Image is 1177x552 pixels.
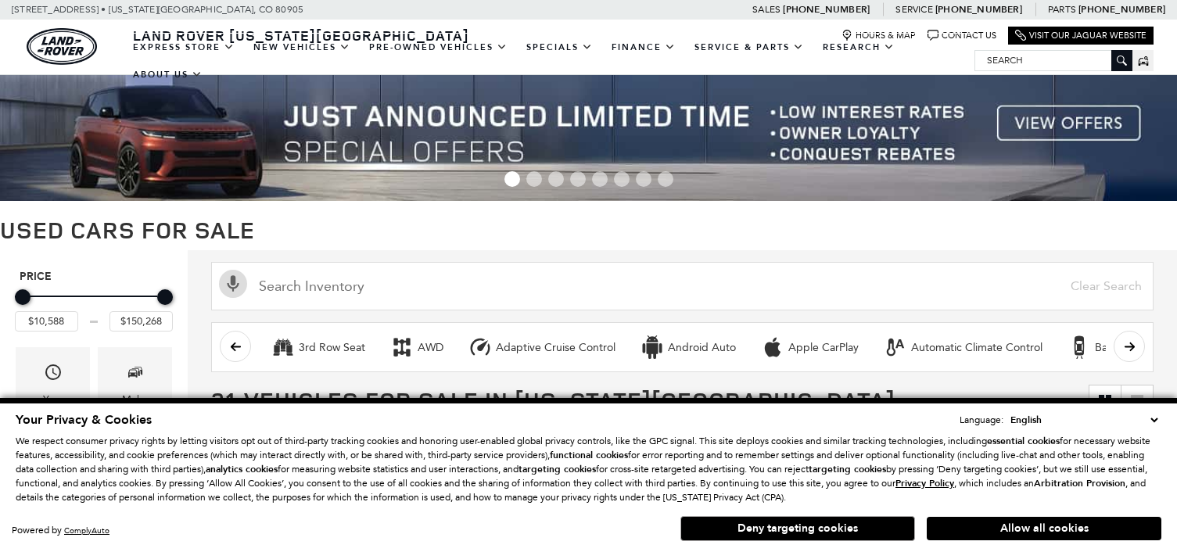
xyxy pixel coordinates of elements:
[1015,30,1146,41] a: Visit Our Jaguar Website
[548,171,564,187] span: Go to slide 3
[519,463,596,475] strong: targeting cookies
[15,284,173,332] div: Price
[526,171,542,187] span: Go to slide 2
[133,26,469,45] span: Land Rover [US_STATE][GEOGRAPHIC_DATA]
[1095,341,1173,355] div: Backup Camera
[895,478,954,489] a: Privacy Policy
[16,411,152,428] span: Your Privacy & Cookies
[390,335,414,359] div: AWD
[752,331,867,364] button: Apple CarPlayApple CarPlay
[206,463,278,475] strong: analytics cookies
[418,341,443,355] div: AWD
[468,335,492,359] div: Adaptive Cruise Control
[211,384,901,447] span: 31 Vehicles for Sale in [US_STATE][GEOGRAPHIC_DATA], [GEOGRAPHIC_DATA]
[813,34,904,61] a: Research
[975,51,1132,70] input: Search
[928,30,996,41] a: Contact Us
[263,331,374,364] button: 3rd Row Seat3rd Row Seat
[1114,331,1145,362] button: scroll right
[157,289,173,305] div: Maximum Price
[761,335,784,359] div: Apple CarPlay
[809,463,886,475] strong: targeting cookies
[124,34,974,88] nav: Main Navigation
[124,26,479,45] a: Land Rover [US_STATE][GEOGRAPHIC_DATA]
[124,34,244,61] a: EXPRESS STORE
[592,171,608,187] span: Go to slide 5
[16,434,1161,504] p: We respect consumer privacy rights by letting visitors opt out of third-party tracking cookies an...
[987,435,1060,447] strong: essential cookies
[895,477,954,489] u: Privacy Policy
[641,335,664,359] div: Android Auto
[570,171,586,187] span: Go to slide 4
[680,516,915,541] button: Deny targeting cookies
[16,347,90,420] div: YearYear
[752,4,780,15] span: Sales
[668,341,736,355] div: Android Auto
[15,289,31,305] div: Minimum Price
[550,449,628,461] strong: functional cookies
[841,30,916,41] a: Hours & Map
[788,341,859,355] div: Apple CarPlay
[1078,3,1165,16] a: [PHONE_NUMBER]
[632,331,745,364] button: Android AutoAndroid Auto
[43,391,63,408] div: Year
[1007,412,1161,428] select: Language Select
[1068,335,1091,359] div: Backup Camera
[12,4,303,15] a: [STREET_ADDRESS] • [US_STATE][GEOGRAPHIC_DATA], CO 80905
[126,359,145,391] span: Make
[960,415,1003,425] div: Language:
[496,341,615,355] div: Adaptive Cruise Control
[44,359,63,391] span: Year
[360,34,517,61] a: Pre-Owned Vehicles
[122,391,148,408] div: Make
[27,28,97,65] a: land-rover
[124,61,212,88] a: About Us
[884,335,907,359] div: Automatic Climate Control
[935,3,1022,16] a: [PHONE_NUMBER]
[244,34,360,61] a: New Vehicles
[895,4,932,15] span: Service
[636,171,651,187] span: Go to slide 7
[271,335,295,359] div: 3rd Row Seat
[658,171,673,187] span: Go to slide 8
[927,517,1161,540] button: Allow all cookies
[20,270,168,284] h5: Price
[1048,4,1076,15] span: Parts
[98,347,172,420] div: MakeMake
[911,341,1042,355] div: Automatic Climate Control
[460,331,624,364] button: Adaptive Cruise ControlAdaptive Cruise Control
[211,262,1154,310] input: Search Inventory
[382,331,452,364] button: AWDAWD
[109,311,173,332] input: Maximum
[64,525,109,536] a: ComplyAuto
[12,525,109,536] div: Powered by
[602,34,685,61] a: Finance
[614,171,630,187] span: Go to slide 6
[299,341,365,355] div: 3rd Row Seat
[685,34,813,61] a: Service & Parts
[504,171,520,187] span: Go to slide 1
[220,331,251,362] button: scroll left
[517,34,602,61] a: Specials
[27,28,97,65] img: Land Rover
[15,311,78,332] input: Minimum
[1034,477,1125,489] strong: Arbitration Provision
[875,331,1051,364] button: Automatic Climate ControlAutomatic Climate Control
[219,270,247,298] svg: Click to toggle on voice search
[783,3,870,16] a: [PHONE_NUMBER]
